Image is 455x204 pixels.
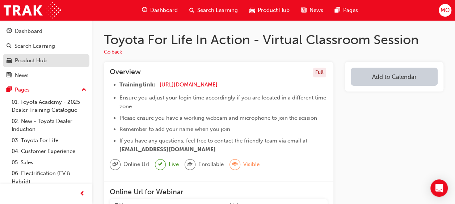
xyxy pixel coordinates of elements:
[441,6,450,14] span: MO
[258,6,290,14] span: Product Hub
[3,54,89,67] a: Product Hub
[249,6,255,15] span: car-icon
[197,6,238,14] span: Search Learning
[110,68,141,77] h3: Overview
[188,160,193,169] span: graduationCap-icon
[104,48,122,56] button: Go back
[119,115,317,121] span: Please ensure you have a working webcam and microphone to join the session
[313,68,326,77] div: Full
[439,4,451,17] button: MO
[243,160,260,169] span: Visible
[343,6,358,14] span: Pages
[244,3,295,18] a: car-iconProduct Hub
[119,81,155,88] span: Training link:
[80,190,85,199] span: prev-icon
[198,160,224,169] span: Enrollable
[7,43,12,50] span: search-icon
[9,116,89,135] a: 02. New - Toyota Dealer Induction
[9,146,89,157] a: 04. Customer Experience
[3,25,89,38] a: Dashboard
[158,160,163,169] span: tick-icon
[160,81,218,88] a: [URL][DOMAIN_NAME]
[81,85,87,95] span: up-icon
[7,72,12,79] span: news-icon
[136,3,184,18] a: guage-iconDashboard
[110,188,328,196] h3: Online Url for Webinar
[9,97,89,116] a: 01. Toyota Academy - 2025 Dealer Training Catalogue
[15,71,29,80] div: News
[3,69,89,82] a: News
[3,83,89,97] button: Pages
[142,6,147,15] span: guage-icon
[9,157,89,168] a: 05. Sales
[150,6,178,14] span: Dashboard
[309,6,323,14] span: News
[119,126,230,132] span: Remember to add your name when you join
[169,160,179,169] span: Live
[119,146,216,153] span: [EMAIL_ADDRESS][DOMAIN_NAME]
[119,94,328,110] span: Ensure you adjust your login time accordingly if you are located in a different time zone
[301,6,307,15] span: news-icon
[4,2,61,18] img: Trak
[335,6,340,15] span: pages-icon
[184,3,244,18] a: search-iconSearch Learning
[119,137,307,144] span: If you have any questions, feel free to contact the friendly team via email at
[15,56,47,65] div: Product Hub
[104,32,443,48] h1: Toyota For Life In Action - Virtual Classroom Session
[7,58,12,64] span: car-icon
[232,160,237,169] span: eye-icon
[113,160,118,169] span: sessionType_ONLINE_URL-icon
[7,87,12,93] span: pages-icon
[3,39,89,53] a: Search Learning
[9,168,89,187] a: 06. Electrification (EV & Hybrid)
[14,42,55,50] div: Search Learning
[430,179,448,197] div: Open Intercom Messenger
[329,3,364,18] a: pages-iconPages
[189,6,194,15] span: search-icon
[7,28,12,35] span: guage-icon
[15,86,30,94] div: Pages
[3,23,89,83] button: DashboardSearch LearningProduct HubNews
[351,68,438,86] button: Add to Calendar
[295,3,329,18] a: news-iconNews
[9,135,89,146] a: 03. Toyota For Life
[123,160,149,169] span: Online Url
[15,27,42,35] div: Dashboard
